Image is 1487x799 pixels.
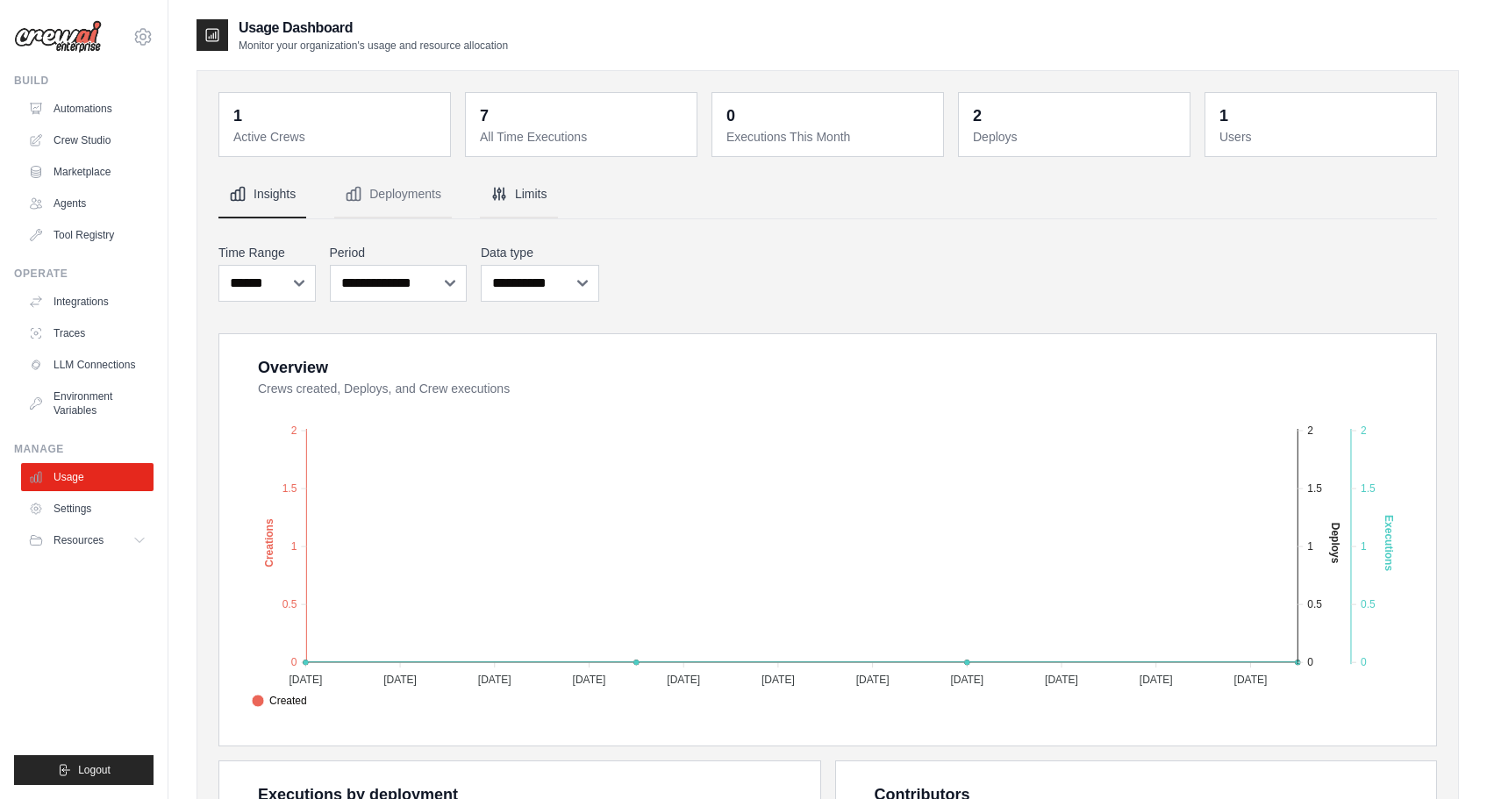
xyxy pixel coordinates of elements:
tspan: 1.5 [1361,482,1376,495]
tspan: 1 [1361,540,1367,553]
tspan: [DATE] [950,674,983,686]
h2: Usage Dashboard [239,18,508,39]
a: Integrations [21,288,154,316]
text: Creations [263,518,275,567]
dt: Crews created, Deploys, and Crew executions [258,380,1415,397]
a: Usage [21,463,154,491]
button: Resources [21,526,154,554]
tspan: [DATE] [1140,674,1173,686]
a: Settings [21,495,154,523]
div: 7 [480,103,489,128]
label: Data type [481,244,599,261]
span: Created [252,693,307,709]
div: Overview [258,355,328,380]
a: Environment Variables [21,382,154,424]
button: Insights [218,171,306,218]
div: 0 [726,103,735,128]
tspan: [DATE] [478,674,511,686]
button: Logout [14,755,154,785]
dt: Active Crews [233,128,440,146]
tspan: [DATE] [761,674,795,686]
tspan: 2 [1307,424,1313,437]
tspan: 0 [1307,656,1313,668]
tspan: 1.5 [1307,482,1322,495]
tspan: 1 [291,540,297,553]
a: Agents [21,189,154,218]
label: Time Range [218,244,316,261]
dt: All Time Executions [480,128,686,146]
div: Operate [14,267,154,281]
iframe: Chat Widget [1399,715,1487,799]
a: Marketplace [21,158,154,186]
tspan: [DATE] [667,674,700,686]
dt: Users [1219,128,1426,146]
a: LLM Connections [21,351,154,379]
span: Logout [78,763,111,777]
button: Limits [480,171,558,218]
tspan: 2 [1361,424,1367,437]
tspan: [DATE] [1045,674,1078,686]
p: Monitor your organization's usage and resource allocation [239,39,508,53]
tspan: 0 [1361,656,1367,668]
div: Build [14,74,154,88]
nav: Tabs [218,171,1437,218]
img: Logo [14,20,102,54]
tspan: 0.5 [282,598,297,610]
div: Manage [14,442,154,456]
div: 1 [233,103,242,128]
div: 1 [1219,103,1228,128]
tspan: 0.5 [1307,598,1322,610]
span: Resources [54,533,104,547]
tspan: [DATE] [289,674,322,686]
tspan: 1.5 [282,482,297,495]
a: Tool Registry [21,221,154,249]
text: Deploys [1329,523,1341,564]
tspan: 2 [291,424,297,437]
a: Crew Studio [21,126,154,154]
button: Deployments [334,171,452,218]
div: 2 [973,103,982,128]
text: Executions [1383,515,1395,571]
label: Period [330,244,468,261]
dt: Executions This Month [726,128,933,146]
dt: Deploys [973,128,1179,146]
a: Automations [21,95,154,123]
tspan: [DATE] [1234,674,1268,686]
tspan: [DATE] [383,674,417,686]
tspan: 1 [1307,540,1313,553]
a: Traces [21,319,154,347]
tspan: 0 [291,656,297,668]
tspan: [DATE] [573,674,606,686]
tspan: [DATE] [856,674,890,686]
tspan: 0.5 [1361,598,1376,610]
